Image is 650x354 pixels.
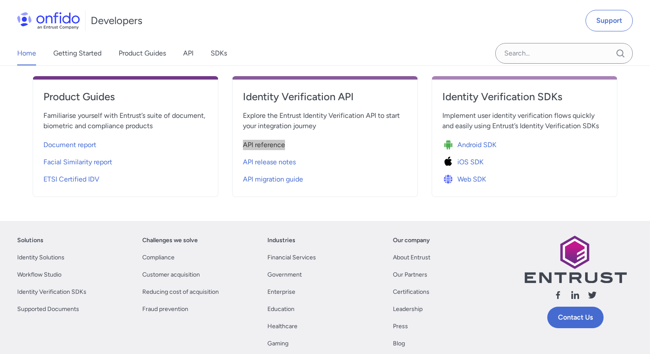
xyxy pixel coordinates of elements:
a: About Entrust [393,252,430,263]
a: Supported Documents [17,304,79,314]
a: Support [586,10,633,31]
svg: Follow us linkedin [570,290,580,300]
span: Facial Similarity report [43,157,112,167]
img: Icon Android SDK [442,139,457,151]
img: Onfido Logo [17,12,80,29]
span: Document report [43,140,96,150]
a: Identity Solutions [17,252,64,263]
a: Getting Started [53,41,101,65]
img: Entrust logo [524,235,627,283]
h1: Developers [91,14,142,28]
a: API reference [243,135,407,152]
a: Our company [393,235,430,246]
a: Identity Verification API [243,90,407,111]
a: Workflow Studio [17,270,61,280]
a: Home [17,41,36,65]
a: API migration guide [243,169,407,186]
span: Web SDK [457,174,486,185]
a: API [183,41,193,65]
a: Contact Us [547,307,604,328]
a: Press [393,321,408,332]
a: Follow us linkedin [570,290,580,303]
h4: Identity Verification SDKs [442,90,607,104]
a: Product Guides [119,41,166,65]
a: Follow us X (Twitter) [587,290,598,303]
a: API release notes [243,152,407,169]
a: Follow us facebook [553,290,563,303]
a: Facial Similarity report [43,152,208,169]
a: Gaming [267,339,288,349]
a: Solutions [17,235,43,246]
a: Our Partners [393,270,427,280]
h4: Product Guides [43,90,208,104]
span: API release notes [243,157,296,167]
a: Industries [267,235,295,246]
h4: Identity Verification API [243,90,407,104]
a: Icon iOS SDKiOS SDK [442,152,607,169]
a: Certifications [393,287,429,297]
a: Blog [393,339,405,349]
a: Financial Services [267,252,316,263]
svg: Follow us X (Twitter) [587,290,598,300]
a: Challenges we solve [142,235,198,246]
a: Education [267,304,294,314]
a: Reducing cost of acquisition [142,287,219,297]
span: Explore the Entrust Identity Verification API to start your integration journey [243,111,407,131]
a: Compliance [142,252,175,263]
span: API migration guide [243,174,303,185]
a: Healthcare [267,321,297,332]
a: Product Guides [43,90,208,111]
a: Customer acquisition [142,270,200,280]
a: Identity Verification SDKs [442,90,607,111]
span: Familiarise yourself with Entrust’s suite of document, biometric and compliance products [43,111,208,131]
img: Icon iOS SDK [442,156,457,168]
span: iOS SDK [457,157,484,167]
a: Government [267,270,302,280]
span: Android SDK [457,140,497,150]
input: Onfido search input field [495,43,633,64]
span: Implement user identity verification flows quickly and easily using Entrust’s Identity Verificati... [442,111,607,131]
a: SDKs [211,41,227,65]
a: Fraud prevention [142,304,188,314]
a: Leadership [393,304,423,314]
a: ETSI Certified IDV [43,169,208,186]
a: Icon Web SDKWeb SDK [442,169,607,186]
a: Icon Android SDKAndroid SDK [442,135,607,152]
span: ETSI Certified IDV [43,174,99,185]
span: API reference [243,140,285,150]
a: Identity Verification SDKs [17,287,86,297]
a: Document report [43,135,208,152]
img: Icon Web SDK [442,173,457,185]
a: Enterprise [267,287,295,297]
svg: Follow us facebook [553,290,563,300]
